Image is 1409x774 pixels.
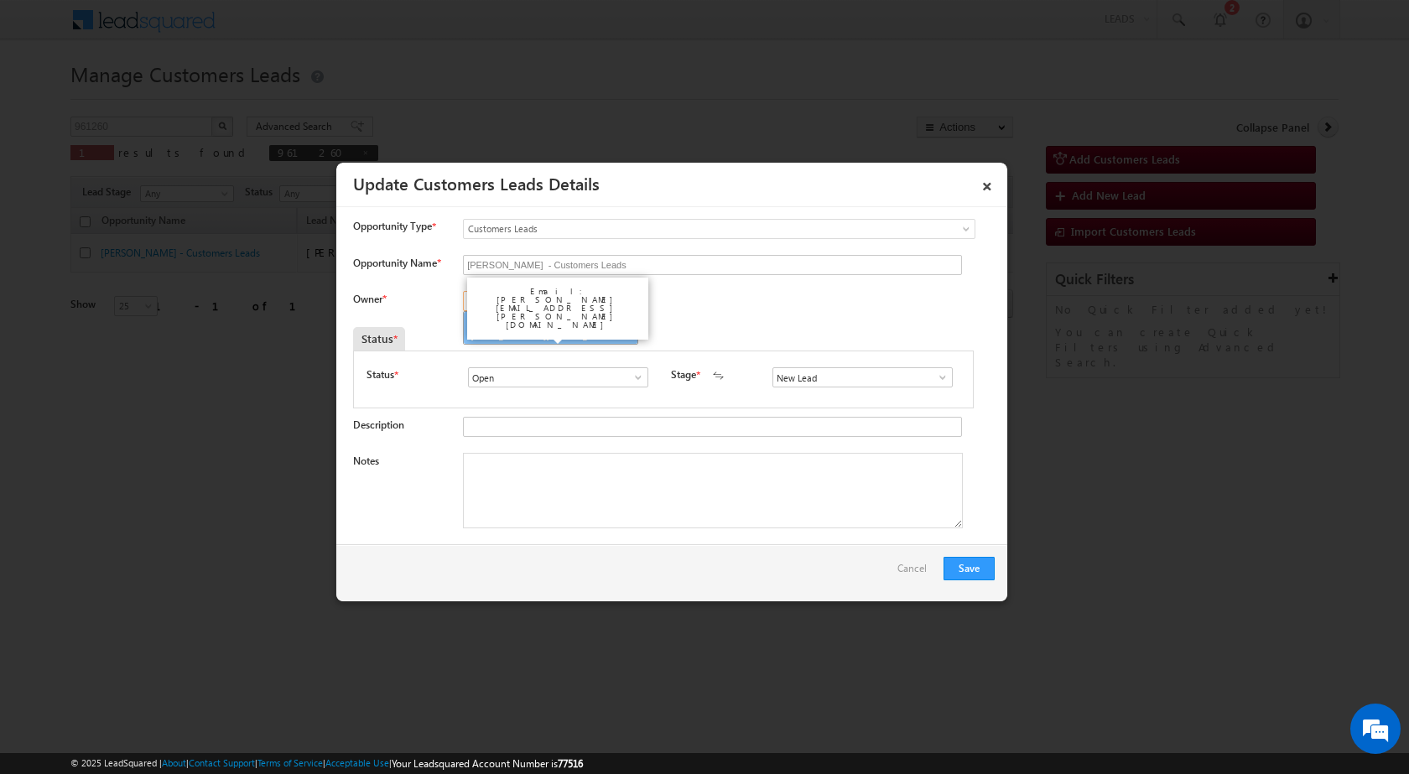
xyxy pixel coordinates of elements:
[367,367,394,382] label: Status
[671,367,696,382] label: Stage
[392,757,583,770] span: Your Leadsquared Account Number is
[29,88,70,110] img: d_60004797649_company_0_60004797649
[257,757,323,768] a: Terms of Service
[468,367,648,387] input: Type to Search
[189,757,255,768] a: Contact Support
[623,369,644,386] a: Show All Items
[353,257,440,269] label: Opportunity Name
[944,557,995,580] button: Save
[228,517,304,539] em: Start Chat
[353,219,432,234] span: Opportunity Type
[464,221,907,236] span: Customers Leads
[87,88,282,110] div: Chat with us now
[558,757,583,770] span: 77516
[353,418,404,431] label: Description
[325,757,389,768] a: Acceptable Use
[973,169,1001,198] a: ×
[353,327,405,351] div: Status
[463,219,975,239] a: Customers Leads
[772,367,953,387] input: Type to Search
[897,557,935,589] a: Cancel
[275,8,315,49] div: Minimize live chat window
[474,283,642,333] div: Email: [PERSON_NAME][EMAIL_ADDRESS][PERSON_NAME][DOMAIN_NAME]
[353,293,386,305] label: Owner
[353,171,600,195] a: Update Customers Leads Details
[162,757,186,768] a: About
[928,369,949,386] a: Show All Items
[353,455,379,467] label: Notes
[70,756,583,771] span: © 2025 LeadSquared | | | | |
[22,155,306,502] textarea: Type your message and hit 'Enter'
